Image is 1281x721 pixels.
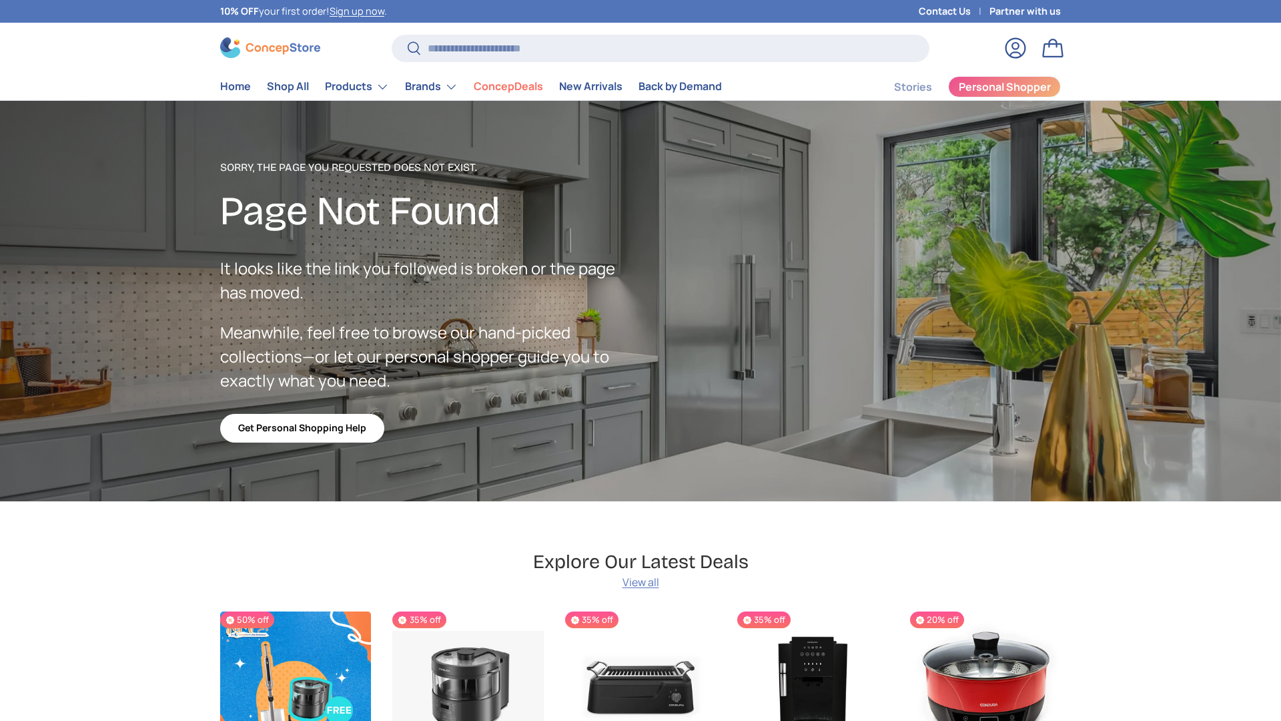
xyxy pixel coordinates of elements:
summary: Products [317,73,397,100]
p: Meanwhile, feel free to browse our hand-picked collections—or let our personal shopper guide you ... [220,320,640,393]
a: ConcepDeals [474,73,543,99]
nav: Primary [220,73,722,100]
span: 20% off [910,612,964,628]
p: It looks like the link you followed is broken or the page has moved. [220,256,640,304]
a: Shop All [267,73,309,99]
p: Sorry, the page you requested does not exist. [220,160,640,176]
nav: Secondary [862,73,1061,100]
a: Products [325,73,389,100]
span: Personal Shopper [959,81,1051,92]
h2: Page Not Found [220,186,640,236]
summary: Brands [397,73,466,100]
img: ConcepStore [220,37,320,58]
span: 35% off [737,612,791,628]
a: View all [622,574,659,590]
a: Get Personal Shopping Help [220,414,384,443]
h2: Explore Our Latest Deals [533,549,749,574]
span: 35% off [565,612,618,628]
a: Sign up now [330,5,384,17]
a: Personal Shopper [948,76,1061,97]
a: Brands [405,73,458,100]
a: Partner with us [989,4,1061,19]
a: Contact Us [919,4,989,19]
span: 35% off [392,612,446,628]
strong: 10% OFF [220,5,259,17]
span: 50% off [220,612,274,628]
p: your first order! . [220,4,387,19]
a: Home [220,73,251,99]
a: New Arrivals [559,73,622,99]
a: Back by Demand [638,73,722,99]
a: Stories [894,74,932,100]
